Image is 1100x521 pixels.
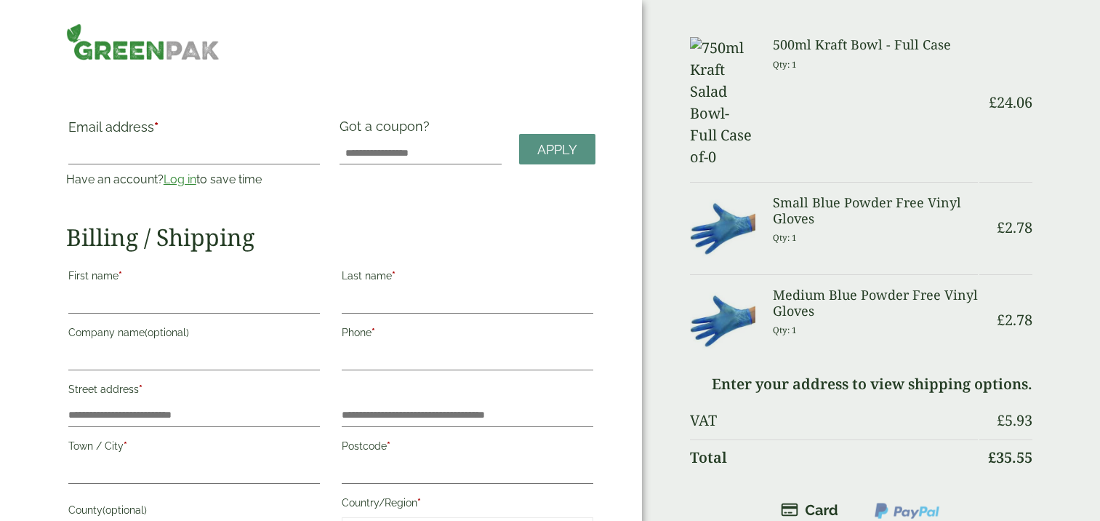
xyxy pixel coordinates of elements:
[342,266,593,290] label: Last name
[773,232,797,243] small: Qty: 1
[997,218,1005,237] span: £
[372,327,375,338] abbr: required
[139,383,142,395] abbr: required
[773,195,978,226] h3: Small Blue Powder Free Vinyl Gloves
[773,59,797,70] small: Qty: 1
[690,403,979,438] th: VAT
[773,37,978,53] h3: 500ml Kraft Bowl - Full Case
[68,436,320,461] label: Town / City
[340,119,435,141] label: Got a coupon?
[781,501,838,519] img: stripe.png
[537,142,577,158] span: Apply
[690,367,1033,402] td: Enter your address to view shipping options.
[997,218,1032,237] bdi: 2.78
[988,448,1032,467] bdi: 35.55
[392,270,396,282] abbr: required
[997,310,1032,330] bdi: 2.78
[342,322,593,347] label: Phone
[989,92,997,112] span: £
[342,436,593,461] label: Postcode
[387,440,390,452] abbr: required
[988,448,996,467] span: £
[417,497,421,509] abbr: required
[519,134,595,165] a: Apply
[103,504,147,516] span: (optional)
[997,410,1005,430] span: £
[342,493,593,517] label: Country/Region
[68,121,320,141] label: Email address
[873,501,941,520] img: ppcp-gateway.png
[690,37,755,168] img: 750ml Kraft Salad Bowl-Full Case of-0
[773,325,797,335] small: Qty: 1
[145,327,189,338] span: (optional)
[164,172,196,186] a: Log in
[997,410,1032,430] bdi: 5.93
[66,171,322,188] p: Have an account? to save time
[68,322,320,347] label: Company name
[124,440,127,452] abbr: required
[997,310,1005,330] span: £
[68,379,320,404] label: Street address
[690,440,979,475] th: Total
[68,266,320,290] label: First name
[66,23,220,60] img: GreenPak Supplies
[119,270,122,282] abbr: required
[66,223,595,251] h2: Billing / Shipping
[773,287,978,319] h3: Medium Blue Powder Free Vinyl Gloves
[989,92,1032,112] bdi: 24.06
[154,119,158,135] abbr: required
